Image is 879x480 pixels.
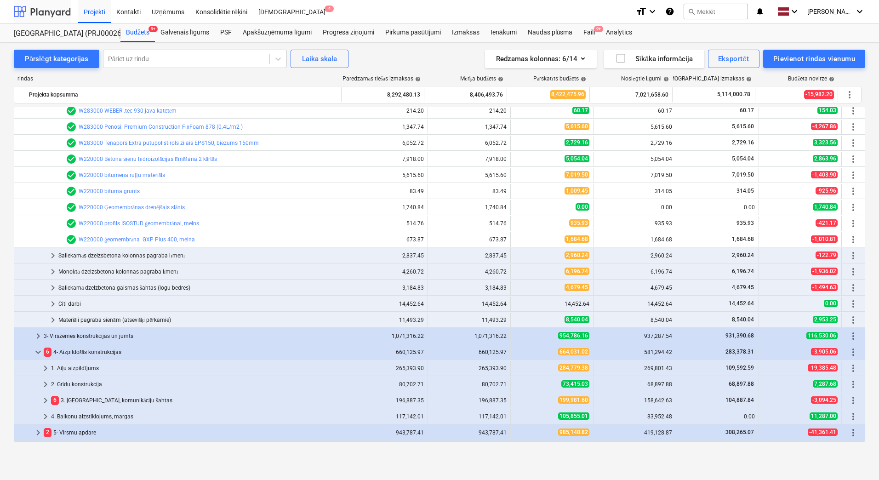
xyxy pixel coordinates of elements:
[604,50,704,68] button: Sīkāka informācija
[816,187,838,194] span: -925.96
[813,139,838,146] span: 3,323.56
[349,349,424,355] div: 660,125.97
[808,429,838,436] span: -41,361.41
[79,236,195,243] a: W220000 ģeomembrāna GXP Plus 400, melna
[349,301,424,307] div: 14,452.64
[558,364,589,371] span: 284,779.38
[811,348,838,355] span: -3,905.06
[725,349,755,355] span: 283,378.31
[550,90,586,99] span: 8,422,475.96
[597,236,672,243] div: 1,684.68
[349,124,424,130] div: 1,347.74
[514,301,589,307] div: 14,452.64
[40,395,51,406] span: keyboard_arrow_right
[731,155,755,162] span: 5,054.04
[848,427,859,438] span: Vairāk darbību
[14,29,109,39] div: [GEOGRAPHIC_DATA] (PRJ0002627, K-1 un K-2(2.kārta) 2601960
[432,252,507,259] div: 2,837.45
[66,218,77,229] span: Rindas vienumam ir 1 PSF
[813,316,838,323] span: 2,953.25
[848,121,859,132] span: Vairāk darbību
[597,156,672,162] div: 5,054.04
[665,6,674,17] i: Zināšanu pamats
[788,75,834,82] div: Budžeta novirze
[291,50,348,68] button: Laika skala
[576,203,589,211] span: 0.00
[824,300,838,307] span: 0.00
[14,75,342,82] div: rindas
[432,140,507,146] div: 6,052.72
[349,140,424,146] div: 6,052.72
[237,23,317,42] a: Apakšuzņēmuma līgumi
[79,188,140,194] a: W220000 bituma grunts
[565,139,589,146] span: 2,729.16
[827,76,834,82] span: help
[432,204,507,211] div: 1,740.84
[79,172,165,178] a: W220000 bitumena ruļļu materiāls
[844,89,855,100] span: Vairāk darbību
[848,186,859,197] span: Vairāk darbību
[349,188,424,194] div: 83.49
[848,170,859,181] span: Vairāk darbību
[148,26,158,32] span: 9+
[79,220,199,227] a: W220000 profils ISOSTUD ģeomembrānai, melns
[597,333,672,339] div: 937,287.54
[636,6,647,17] i: format_size
[485,23,522,42] a: Ienākumi
[58,297,341,311] div: Citi darbi
[349,220,424,227] div: 514.76
[349,204,424,211] div: 1,740.84
[349,429,424,436] div: 943,787.41
[40,363,51,374] span: keyboard_arrow_right
[496,53,586,65] div: Redzamas kolonnas : 6/14
[79,108,177,114] a: W283000 WEBER .tec 930 java katetēm
[597,124,672,130] div: 5,615.60
[33,347,44,358] span: keyboard_arrow_down
[47,250,58,261] span: keyboard_arrow_right
[460,75,503,82] div: Mērķa budžets
[736,188,755,194] span: 314.05
[40,379,51,390] span: keyboard_arrow_right
[215,23,237,42] a: PSF
[432,269,507,275] div: 4,260.72
[44,329,341,343] div: 3- Virszemes konstrukcijas un jumts
[432,124,507,130] div: 1,347.74
[848,411,859,422] span: Vairāk darbību
[47,314,58,326] span: keyboard_arrow_right
[739,107,755,114] span: 60.17
[40,411,51,422] span: keyboard_arrow_right
[522,23,578,42] a: Naudas plūsma
[848,282,859,293] span: Vairāk darbību
[558,348,589,355] span: 664,031.02
[731,236,755,242] span: 1,684.68
[718,53,749,65] div: Eksportēt
[848,347,859,358] span: Vairāk darbību
[44,428,51,437] span: 2
[558,429,589,436] span: 985,148.82
[432,156,507,162] div: 7,918.00
[597,413,672,420] div: 83,952.48
[811,396,838,404] span: -3,094.25
[594,26,603,32] span: 9+
[79,140,259,146] a: W283000 Tenapors Extra putupolistirols zilais EPS150, biezums 150mm
[66,121,77,132] span: Rindas vienumam ir 1 PSF
[428,87,503,102] div: 8,406,493.76
[811,171,838,178] span: -1,403.90
[58,313,341,327] div: Materiāli pagraba sienām (atsevišķi pērkamie)
[51,396,59,405] span: 6
[662,76,669,82] span: help
[833,436,879,480] div: Chat Widget
[684,4,748,19] button: Meklēt
[349,333,424,339] div: 1,071,316.22
[558,412,589,420] span: 105,855.01
[380,23,446,42] a: Pirkuma pasūtījumi
[725,397,755,403] span: 104,887.84
[816,251,838,259] span: -122.79
[565,316,589,323] span: 8,540.04
[565,251,589,259] span: 2,960.24
[44,348,51,356] span: 6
